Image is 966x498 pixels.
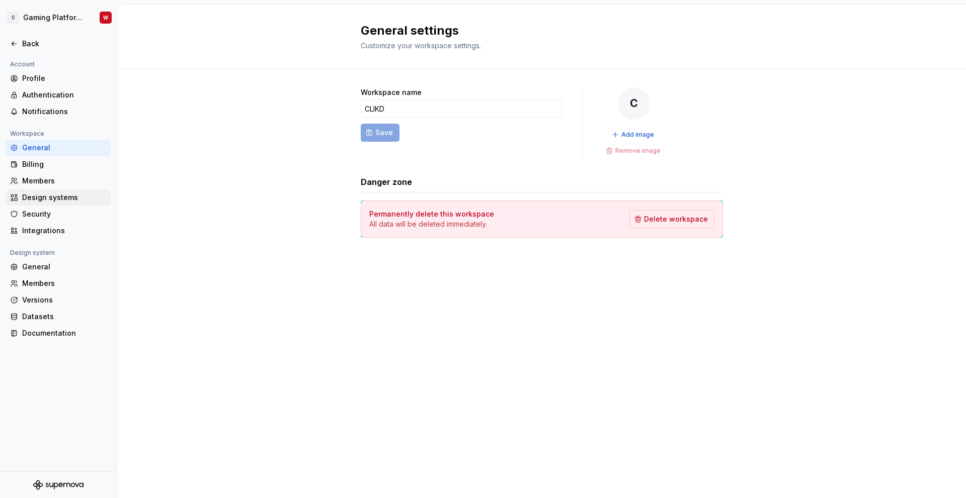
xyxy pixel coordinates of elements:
div: Members [22,176,107,186]
div: Gaming Platform DS [23,13,88,23]
div: Authentication [22,90,107,100]
h3: Danger zone [361,176,412,188]
a: Design systems [6,189,111,206]
a: Security [6,206,111,222]
div: Back [22,39,107,49]
div: General [22,262,107,272]
a: Authentication [6,87,111,103]
button: CGaming Platform DSW [2,7,115,29]
a: Integrations [6,223,111,239]
h2: General settings [361,23,711,39]
div: Workspace [6,128,48,140]
a: Documentation [6,325,111,341]
a: Datasets [6,309,111,325]
div: Documentation [22,328,107,338]
a: Back [6,36,111,52]
div: Datasets [22,312,107,322]
span: Customize your workspace settings. [361,41,481,50]
div: Versions [22,295,107,305]
a: Profile [6,70,111,86]
span: Add image [621,131,654,139]
a: Billing [6,156,111,172]
div: C [7,12,19,24]
div: Security [22,209,107,219]
label: Workspace name [361,87,422,97]
div: Account [6,58,39,70]
div: Design systems [22,192,107,203]
a: General [6,259,111,275]
p: All data will be deleted immediately. [369,219,494,229]
div: Billing [22,159,107,169]
span: Delete workspace [644,214,708,224]
a: General [6,140,111,156]
div: Design system [6,247,59,259]
button: Add image [609,128,659,142]
div: Notifications [22,107,107,117]
a: Members [6,275,111,291]
a: Notifications [6,104,111,120]
h4: Permanently delete this workspace [369,209,494,219]
div: Members [22,278,107,288]
div: W [103,14,108,22]
div: Profile [22,73,107,83]
svg: Supernova Logo [33,480,84,490]
div: Integrations [22,226,107,236]
button: Delete workspace [629,210,714,228]
a: Versions [6,292,111,308]
a: Members [6,173,111,189]
div: C [618,87,650,120]
div: General [22,143,107,153]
